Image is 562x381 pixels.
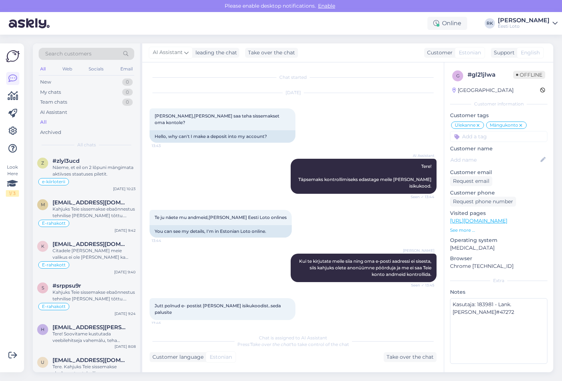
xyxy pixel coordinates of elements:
[490,123,518,127] span: Mängukonto
[40,129,61,136] div: Archived
[53,247,136,261] div: Citadele [PERSON_NAME] meie valikus ei ole [PERSON_NAME] ka lähiajal ei lisandu. Sissemakset e-ra...
[259,335,327,340] span: Chat is assigned to AI Assistant
[53,206,136,219] div: Kahjuks Teie sissemakse ebaõnnestus tehnilise [PERSON_NAME] tõttu. Kontrollisime ostu [PERSON_NAM...
[403,248,434,253] span: [PERSON_NAME]
[193,49,237,57] div: leading the chat
[6,164,19,197] div: Look Here
[53,158,80,164] span: #zlyl3ucd
[39,64,47,74] div: All
[450,189,547,197] p: Customer phone
[41,359,44,365] span: u
[150,130,295,143] div: Hello, why can't I make a deposit into my account?
[42,221,66,226] span: E-rahakott
[155,113,280,125] span: [PERSON_NAME],[PERSON_NAME] saa teha sissemakset oma kontole?
[40,99,67,106] div: Team chats
[450,169,547,176] p: Customer email
[450,255,547,262] p: Browser
[450,244,547,252] p: [MEDICAL_DATA]
[61,64,74,74] div: Web
[53,282,81,289] span: #srppsu9r
[153,49,183,57] span: AI Assistant
[113,186,136,192] div: [DATE] 10:23
[384,352,437,362] div: Take over the chat
[245,48,298,58] div: Take over the chat
[53,241,128,247] span: kaarelkivijarv@hotmail.com
[450,209,547,217] p: Visited pages
[485,18,495,28] div: RK
[45,50,92,58] span: Search customers
[150,89,437,96] div: [DATE]
[498,18,550,23] div: [PERSON_NAME]
[407,194,434,200] span: Seen ✓ 13:44
[152,143,179,149] span: 13:43
[122,99,133,106] div: 0
[150,74,437,81] div: Chat started
[450,176,492,186] div: Request email
[41,327,44,332] span: h
[450,197,516,207] div: Request phone number
[427,17,467,30] div: Online
[316,3,337,9] span: Enable
[450,298,547,364] textarea: Kasutaja: 183981 - Lank.[PERSON_NAME]#47272
[42,263,66,267] span: E-rahakott
[41,243,44,249] span: k
[40,119,47,126] div: All
[237,342,349,347] span: Press to take control of the chat
[155,303,282,315] span: Jutt polnud e- postist [PERSON_NAME] isikukoodist..seda palusite
[459,49,481,57] span: Estonian
[468,70,513,79] div: # gl21jlwa
[450,218,507,224] a: [URL][DOMAIN_NAME]
[450,288,547,296] p: Notes
[40,78,51,86] div: New
[122,78,133,86] div: 0
[210,353,232,361] span: Estonian
[42,304,66,309] span: E-rahakott
[150,353,204,361] div: Customer language
[498,23,550,29] div: Eesti Loto
[119,64,134,74] div: Email
[521,49,540,57] span: English
[424,49,453,57] div: Customer
[115,311,136,316] div: [DATE] 9:24
[407,282,434,288] span: Seen ✓ 13:45
[450,156,539,164] input: Add name
[115,344,136,349] div: [DATE] 8:08
[450,131,547,142] input: Add a tag
[455,123,476,127] span: Ülekanne
[122,89,133,96] div: 0
[53,357,128,363] span: ultrabart777@gmail.com
[299,258,433,277] span: Kui te kirjutate meile siia ning oma e-posti aadressi ei sisesta, siis kahjuks olete anonüümne pö...
[6,49,20,63] img: Askly Logo
[53,164,136,177] div: Näeme, et eil on 2 lõpuni mängimata aktiivses staatuses piletit.
[53,363,136,377] div: Tere. Kahjuks Teie sissemakse ebaõnnestus tehnilise [PERSON_NAME] tõttu. Kontrollisime ostu [PERS...
[452,86,513,94] div: [GEOGRAPHIC_DATA]
[450,101,547,107] div: Customer information
[6,190,19,197] div: 1 / 3
[498,18,558,29] a: [PERSON_NAME]Eesti Loto
[53,331,136,344] div: Tere! Soovitame kustutada veebilehitseja vahemälu, teha seadmele taaskäivituse või kasutada teist...
[53,324,128,331] span: heli.sutt@gmail.com
[87,64,105,74] div: Socials
[152,238,179,243] span: 13:44
[407,153,434,158] span: AI Assistant
[450,227,547,234] p: See more ...
[155,215,287,220] span: Te ju näete mu andmeid,[PERSON_NAME] Eesti Loto onlines
[456,73,460,78] span: g
[152,320,179,326] span: 13:46
[53,199,128,206] span: mralan@windowslive.com
[42,180,65,184] span: e-kiirloterii
[40,109,67,116] div: AI Assistant
[491,49,515,57] div: Support
[114,269,136,275] div: [DATE] 9:40
[41,160,44,166] span: z
[513,71,545,79] span: Offline
[450,236,547,244] p: Operating system
[450,112,547,119] p: Customer tags
[42,285,44,290] span: s
[150,225,292,238] div: You can see my details, I'm in Estonian Loto online.
[450,145,547,153] p: Customer name
[77,142,96,148] span: All chats
[40,89,61,96] div: My chats
[115,228,136,233] div: [DATE] 9:42
[41,202,45,207] span: m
